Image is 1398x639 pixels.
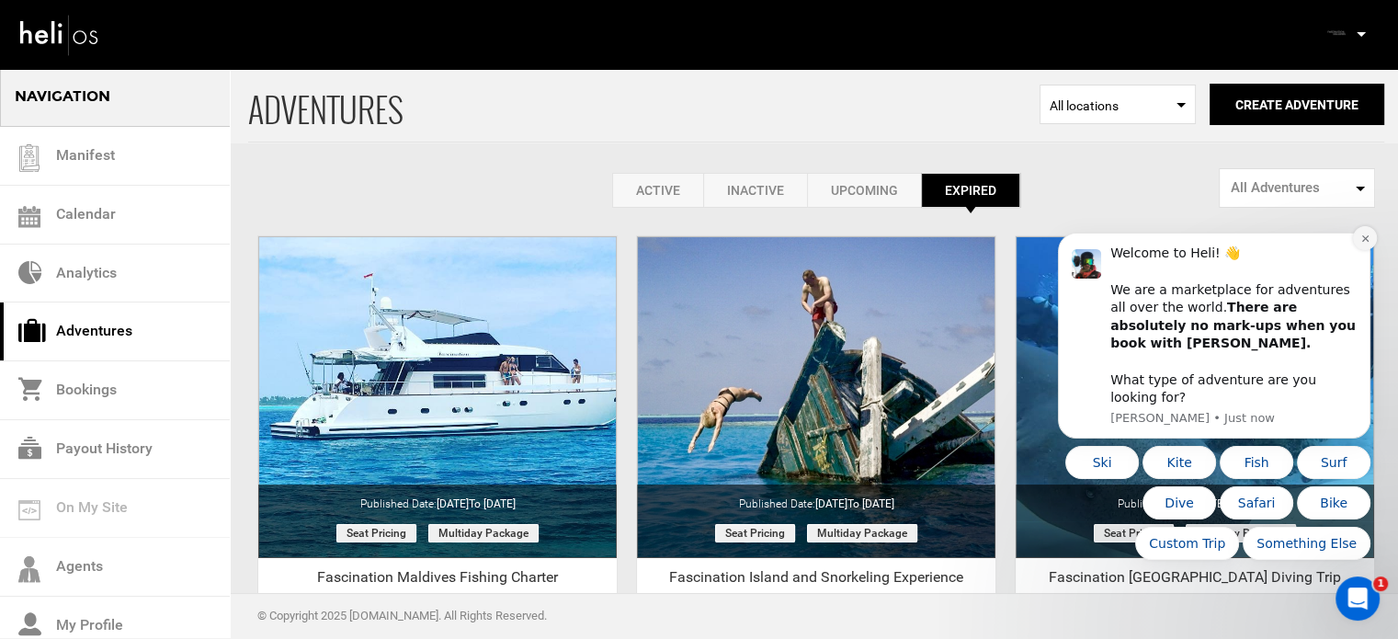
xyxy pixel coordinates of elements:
span: 1 [1373,576,1388,591]
img: agents-icon.svg [18,556,40,583]
div: Published Date: [258,485,617,512]
img: 0b62b82b24fdbc2b00bebc3dda93d91f.png [1323,19,1350,47]
a: Upcoming [807,173,921,208]
span: to [DATE] [469,497,516,510]
a: Inactive [703,173,807,208]
span: to [DATE] [847,497,894,510]
div: Published Date: [637,485,995,512]
span: Seat Pricing [715,524,795,542]
span: Seat Pricing [336,524,416,542]
img: calendar.svg [18,206,40,228]
a: Active [612,173,703,208]
span: Select box activate [1040,85,1196,124]
span: All locations [1050,97,1186,115]
iframe: Intercom notifications message [1030,112,1398,589]
div: Fascination Island and Snorkeling Experience [637,567,995,595]
img: on_my_site.svg [18,500,40,520]
iframe: Intercom live chat [1335,576,1380,621]
span: ADVENTURES [248,67,1040,142]
div: Fascination [GEOGRAPHIC_DATA] Diving Trip [1016,567,1374,595]
button: Create Adventure [1210,84,1384,125]
img: guest-list.svg [16,144,43,172]
span: [DATE] [815,497,894,510]
div: Fascination Maldives Fishing Charter [258,567,617,595]
a: Expired [921,173,1020,208]
img: heli-logo [18,10,101,59]
span: Multiday package [428,524,539,542]
span: Multiday package [807,524,917,542]
div: Published Date: [1016,485,1374,512]
span: [DATE] [437,497,516,510]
